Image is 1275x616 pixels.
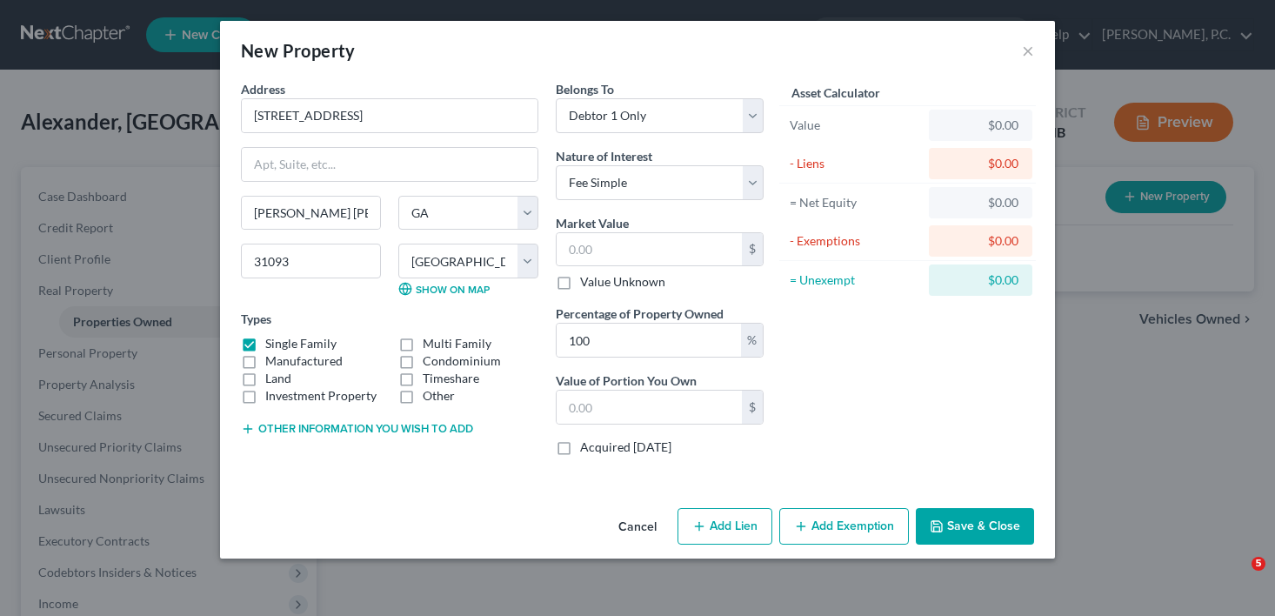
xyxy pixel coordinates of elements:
div: $0.00 [943,117,1018,134]
div: - Exemptions [790,232,921,250]
a: Show on Map [398,282,490,296]
label: Asset Calculator [791,84,880,102]
label: Single Family [265,335,337,352]
div: New Property [241,38,356,63]
label: Investment Property [265,387,377,405]
button: Save & Close [916,508,1034,545]
div: % [741,324,763,357]
button: Other information you wish to add [241,422,473,436]
button: × [1022,40,1034,61]
label: Multi Family [423,335,491,352]
input: Apt, Suite, etc... [242,148,537,181]
button: Add Lien [678,508,772,545]
label: Nature of Interest [556,147,652,165]
div: - Liens [790,155,921,172]
div: = Unexempt [790,271,921,289]
input: Enter city... [242,197,380,230]
span: 5 [1252,557,1265,571]
label: Acquired [DATE] [580,439,671,456]
input: Enter zip... [241,244,381,278]
label: Market Value [556,214,629,232]
div: $ [742,233,763,266]
span: Address [241,82,285,97]
div: Value [790,117,921,134]
label: Value of Portion You Own [556,372,697,390]
label: Manufactured [265,352,343,370]
input: Enter address... [242,99,537,132]
label: Condominium [423,352,501,370]
label: Value Unknown [580,273,665,291]
input: 0.00 [557,324,741,357]
iframe: Intercom live chat [1216,557,1258,599]
span: Belongs To [556,82,614,97]
button: Cancel [604,510,671,545]
input: 0.00 [557,391,742,424]
div: $0.00 [943,232,1018,250]
div: = Net Equity [790,194,921,211]
div: $0.00 [943,155,1018,172]
label: Land [265,370,291,387]
div: $ [742,391,763,424]
div: $0.00 [943,194,1018,211]
input: 0.00 [557,233,742,266]
button: Add Exemption [779,508,909,545]
label: Percentage of Property Owned [556,305,724,323]
label: Other [423,387,455,405]
label: Types [241,310,271,328]
label: Timeshare [423,370,479,387]
div: $0.00 [943,271,1018,289]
